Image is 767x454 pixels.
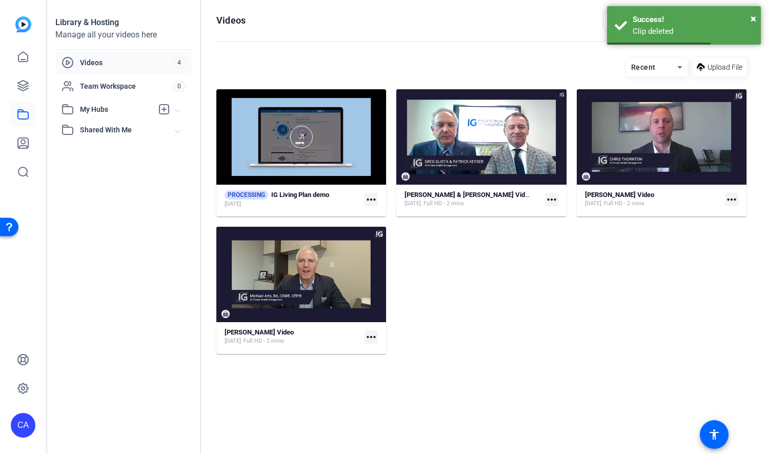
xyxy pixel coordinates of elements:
[55,99,192,120] mat-expansion-panel-header: My Hubs
[80,81,173,91] span: Team Workspace
[693,58,746,76] button: Upload File
[631,63,656,71] span: Recent
[80,104,153,115] span: My Hubs
[173,57,186,68] span: 4
[173,81,186,92] span: 0
[225,190,360,208] a: PROCESSINGIG Living Plan demo[DATE]
[708,62,742,73] span: Upload File
[225,190,268,200] span: PROCESSING
[751,12,756,25] span: ×
[225,337,241,345] span: [DATE]
[725,193,738,206] mat-icon: more_horiz
[405,191,540,208] a: [PERSON_NAME] & [PERSON_NAME] Video_V2[DATE]Full HD - 2 mins
[225,328,294,336] strong: [PERSON_NAME] Video
[585,200,601,208] span: [DATE]
[55,29,192,41] div: Manage all your videos here
[585,191,721,208] a: [PERSON_NAME] Video[DATE]Full HD - 2 mins
[365,193,378,206] mat-icon: more_horiz
[365,330,378,344] mat-icon: more_horiz
[405,200,421,208] span: [DATE]
[55,120,192,140] mat-expansion-panel-header: Shared With Me
[55,16,192,29] div: Library & Hosting
[216,14,246,27] h1: Videos
[545,193,558,206] mat-icon: more_horiz
[751,11,756,26] button: Close
[80,57,173,68] span: Videos
[585,191,654,199] strong: [PERSON_NAME] Video
[15,16,31,32] img: blue-gradient.svg
[708,428,720,441] mat-icon: accessibility
[80,125,175,135] span: Shared With Me
[225,200,241,208] span: [DATE]
[11,413,35,438] div: CA
[244,337,284,345] span: Full HD - 2 mins
[405,191,543,199] strong: [PERSON_NAME] & [PERSON_NAME] Video_V2
[271,191,329,199] strong: IG Living Plan demo
[633,14,753,26] div: Success!
[225,328,360,345] a: [PERSON_NAME] Video[DATE]Full HD - 2 mins
[423,200,464,208] span: Full HD - 2 mins
[604,200,644,208] span: Full HD - 2 mins
[633,26,753,37] div: Clip deleted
